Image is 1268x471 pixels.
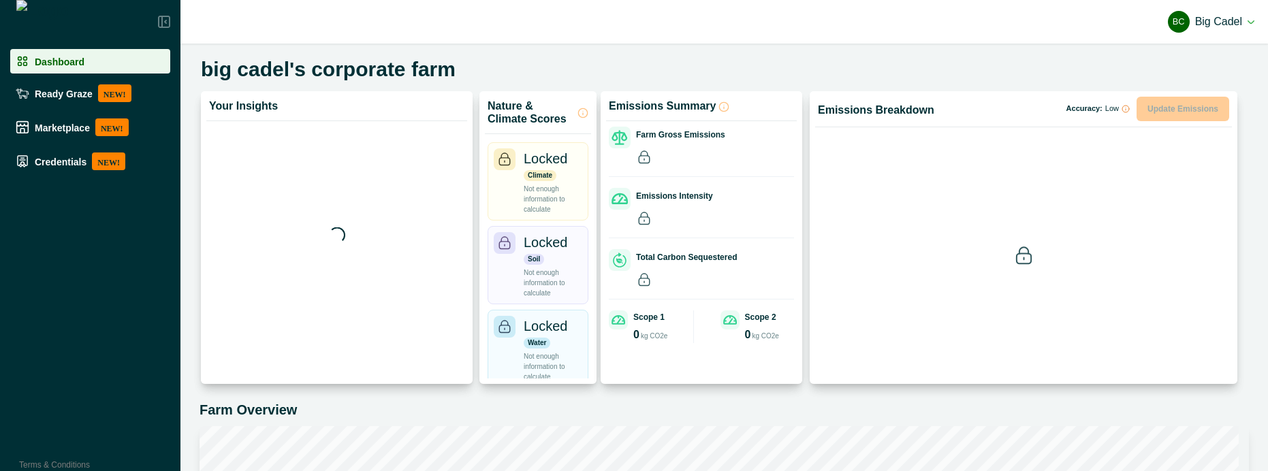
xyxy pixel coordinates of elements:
[641,331,667,341] p: kg CO2e
[209,99,278,112] p: Your Insights
[35,156,86,167] p: Credentials
[201,57,456,82] h5: big cadel's corporate farm
[609,99,716,112] p: Emissions Summary
[10,49,170,74] a: Dashboard
[524,338,550,348] p: Water
[524,267,582,298] p: Not enough information to calculate
[19,460,90,470] a: Terms & Conditions
[752,331,778,341] p: kg CO2e
[10,113,170,142] a: MarketplaceNEW!
[10,79,170,108] a: Ready GrazeNEW!
[524,351,582,382] p: Not enough information to calculate
[633,329,639,340] p: 0
[636,251,737,263] p: Total Carbon Sequestered
[633,311,665,323] p: Scope 1
[200,402,1249,418] h5: Farm Overview
[524,316,568,336] p: Locked
[1137,97,1229,121] button: Update Emissions
[95,118,129,136] p: NEW!
[1105,105,1119,113] span: Low
[488,99,575,125] p: Nature & Climate Scores
[818,103,934,116] p: Emissions Breakdown
[35,122,90,133] p: Marketplace
[524,170,556,181] p: Climate
[98,84,131,102] p: NEW!
[1066,105,1130,113] p: Accuracy:
[524,184,582,214] p: Not enough information to calculate
[10,147,170,176] a: CredentialsNEW!
[524,148,568,169] p: Locked
[745,311,776,323] p: Scope 2
[524,254,544,265] p: Soil
[745,329,751,340] p: 0
[92,152,125,170] p: NEW!
[35,88,93,99] p: Ready Graze
[636,129,725,141] p: Farm Gross Emissions
[1168,5,1254,38] button: Big CadelBig Cadel
[524,232,568,253] p: Locked
[636,190,713,202] p: Emissions Intensity
[35,56,84,67] p: Dashboard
